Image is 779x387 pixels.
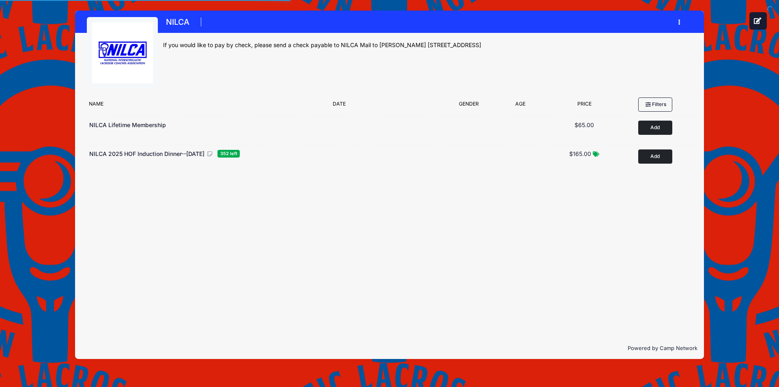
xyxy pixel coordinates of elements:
span: NILCA Lifetime Membership [89,121,166,128]
div: Age [493,100,548,112]
button: Add [638,149,672,164]
div: Name [85,100,328,112]
button: Filters [638,97,672,111]
span: $65.00 [575,121,594,128]
div: Price [548,100,621,112]
h1: NILCA [163,15,192,29]
p: Powered by Camp Network [82,344,697,352]
div: Date [329,100,444,112]
div: If you would like to pay by check, please send a check payable to NILCA Mail to [PERSON_NAME] [ST... [163,41,692,50]
div: Gender [444,100,493,112]
span: 352 left [217,150,240,158]
span: NILCA 2025 HOF Induction Dinner--[DATE] [89,150,204,157]
img: logo [92,22,153,83]
button: Add [638,121,672,135]
span: $165.00 [569,150,591,157]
